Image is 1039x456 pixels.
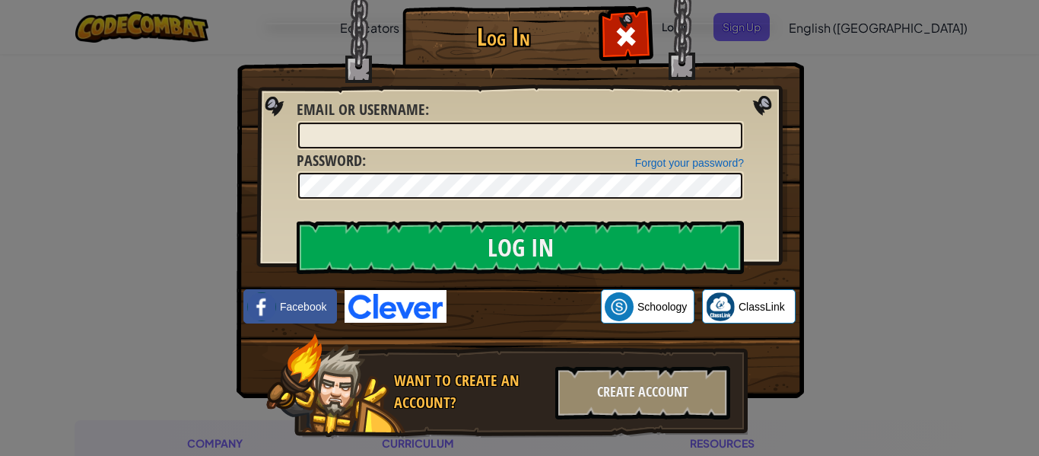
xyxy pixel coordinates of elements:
[406,24,600,50] h1: Log In
[297,150,366,172] label: :
[247,292,276,321] img: facebook_small.png
[706,292,735,321] img: classlink-logo-small.png
[605,292,634,321] img: schoology.png
[635,157,744,169] a: Forgot your password?
[739,299,785,314] span: ClassLink
[297,150,362,171] span: Password
[297,99,429,121] label: :
[280,299,326,314] span: Facebook
[637,299,687,314] span: Schoology
[446,290,601,324] iframe: Sign in with Google Button
[394,370,546,413] div: Want to create an account?
[297,221,744,274] input: Log In
[555,366,730,419] div: Create Account
[345,290,446,323] img: clever-logo-blue.png
[297,99,425,120] span: Email or Username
